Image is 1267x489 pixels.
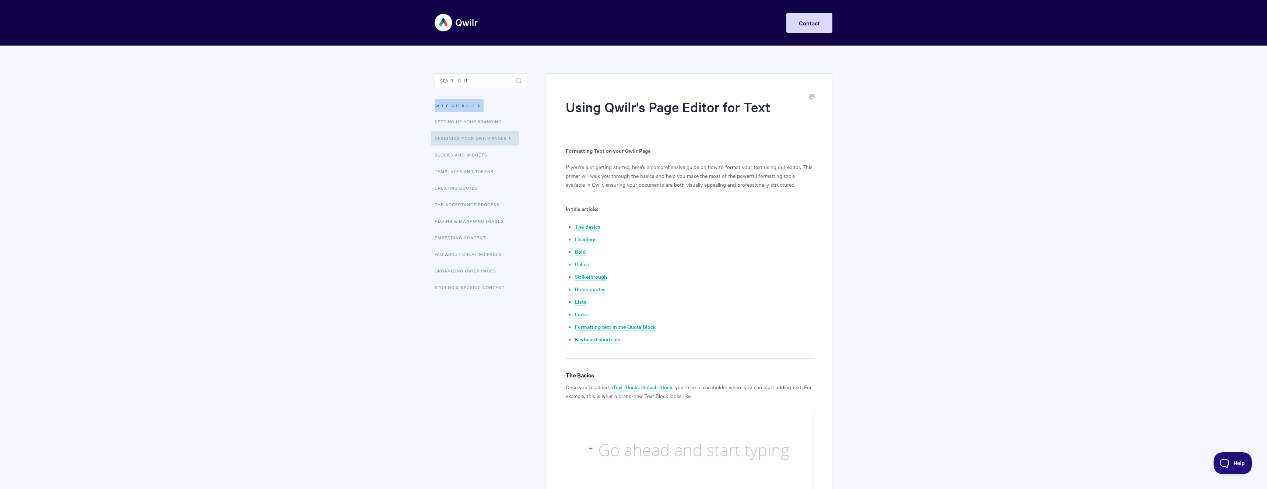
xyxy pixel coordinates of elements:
input: Search [435,73,526,88]
a: Contact [786,13,832,33]
a: Lists [575,298,586,306]
a: Splash Block [642,383,673,391]
h4: The Basics [566,370,814,380]
a: Italics [575,260,589,268]
h3: Categories [435,99,526,112]
h1: Using Qwilr's Page Editor for Text [566,98,803,129]
a: Setting up your Branding [435,114,507,129]
a: Print this Article [809,93,815,101]
a: Links [575,310,588,319]
p: If you're just getting started, here's a comprehensive guide on how to format your text using our... [566,162,814,189]
a: Creating Quotes [435,180,483,195]
a: Keyboard shortcuts [575,335,621,344]
p: Once you've added a or , you'll see a placeholder where you can start adding text. For example, t... [566,383,814,400]
a: Templates and Tokens [435,164,499,179]
a: Text Block [613,383,638,391]
a: Strikethrough [575,273,607,281]
img: Qwilr Help Center [435,9,478,36]
b: In this article: [566,205,598,212]
a: Adding & Managing Images [435,214,509,228]
a: Storing & Reusing Content [435,280,510,295]
a: Organizing Qwilr Pages [435,263,502,278]
a: Formatting text in the Quote Block [575,323,656,331]
a: Designing Your Qwilr Pages [431,131,519,145]
a: Bold [575,248,586,256]
a: Headings [575,235,597,243]
a: The Acceptance Process [435,197,505,212]
a: Block quotes [575,285,606,293]
a: Blocks and Widgets [435,147,493,162]
a: Embedding Content [435,230,491,245]
a: The Basics [575,223,600,231]
b: Formatting Text on your Qwilr Page [566,147,651,154]
a: FAQ About Creating Pages [435,247,508,261]
iframe: Toggle Customer Support [1214,452,1252,474]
